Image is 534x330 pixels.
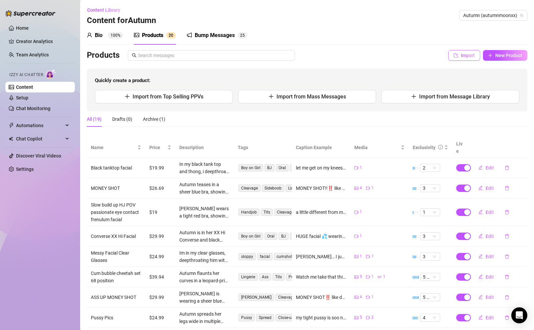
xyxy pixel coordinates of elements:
[296,273,346,281] div: Watch me take that thick cock deep in my throat, getting sloppy and messy until it's dripping wit...
[423,233,437,240] span: 3
[274,209,296,216] span: Cleavage
[238,294,274,301] span: [PERSON_NAME]
[360,185,362,191] span: 4
[262,185,284,192] span: Sideboob
[505,166,509,170] span: delete
[360,253,362,260] span: 1
[261,209,273,216] span: Tits
[87,32,92,38] span: user
[486,315,494,320] span: Edit
[125,94,130,99] span: plus
[238,233,263,240] span: Boy on Girl
[145,137,175,158] th: Price
[505,275,509,279] span: delete
[350,137,409,158] th: Media
[478,274,483,279] span: edit
[354,255,358,259] span: picture
[179,249,230,264] div: Im in my clear glasses, deepthroating him with my face and his cock close to the camera. My mouth...
[145,287,175,308] td: $29.99
[16,120,63,131] span: Automations
[238,209,259,216] span: Handjob
[145,247,175,267] td: $24.99
[505,315,509,320] span: delete
[142,31,163,39] div: Products
[46,69,56,79] img: AI Chatter
[371,314,374,321] span: 2
[366,316,370,320] span: video-camera
[277,93,346,100] span: Import from Mass Messages
[16,25,29,31] a: Home
[366,186,370,190] span: video-camera
[360,164,362,171] span: 1
[274,253,295,260] span: cumshot
[179,205,230,220] div: [PERSON_NAME] wears a tight red bra, showing off her cleavage while on her knees between a man's ...
[179,290,230,305] div: [PERSON_NAME] is wearing a sheer blue bra that teases her busty tits, with visible cleavage and s...
[16,153,61,158] a: Discover Viral Videos
[505,186,509,191] span: delete
[511,307,527,323] div: Open Intercom Messenger
[473,183,499,194] button: Edit
[413,144,435,151] div: Exclusivity
[112,115,132,123] div: Drafts (0)
[264,233,277,240] span: Oral
[499,312,515,323] button: delete
[473,272,499,282] button: Edit
[371,294,374,300] span: 1
[242,33,245,38] span: 5
[279,233,289,240] span: BJ
[360,314,362,321] span: 5
[296,314,346,321] div: my tight pussy is soo needy rn, i wanna be tossed around and fucked in every way possible 🥵🥵 you'...
[499,207,515,218] button: delete
[473,292,499,303] button: Edit
[371,185,374,191] span: 1
[87,15,156,26] h3: Content for Autumn
[145,267,175,287] td: $39.94
[438,145,443,149] span: info-circle
[91,144,136,151] span: Name
[16,84,33,90] a: Content
[5,10,55,17] img: logo-BBDzfeDw.svg
[238,314,255,321] span: Pussy
[16,95,28,100] a: Setup
[354,186,358,190] span: picture
[448,50,480,61] button: Import
[452,137,469,158] th: Live
[273,273,285,281] span: Tits
[145,158,175,178] td: $19.99
[483,50,527,61] button: New Product
[486,295,494,300] span: Edit
[473,231,499,242] button: Edit
[478,210,483,214] span: edit
[360,274,362,280] span: 5
[171,33,173,38] span: 0
[133,93,203,100] span: Import from Top Selling PPVs
[505,254,509,259] span: delete
[286,185,305,192] span: Lingerie
[473,207,499,218] button: Edit
[478,165,483,170] span: edit
[108,32,123,39] sup: 100%
[240,33,242,38] span: 2
[292,137,350,158] th: Caption Example
[499,162,515,173] button: delete
[264,164,275,172] span: BJ
[237,32,247,39] sup: 25
[520,13,524,17] span: team
[423,209,437,216] span: 1
[145,226,175,247] td: $29.99
[486,234,494,239] span: Edit
[134,32,139,38] span: picture
[423,164,437,172] span: 2
[87,115,102,123] div: All (19)
[179,181,230,196] div: Autumn teases in a sheer blue bra, showing off her cleavage and sideboob while lounging on a colo...
[495,53,522,58] span: New Product
[499,231,515,242] button: delete
[478,234,483,238] span: edit
[179,229,230,244] div: Autumn is in her XX Hi Converse and black thigh highs with a little thigh belt. She gets throat f...
[478,254,483,259] span: edit
[499,292,515,303] button: delete
[187,32,192,38] span: notification
[238,90,376,103] button: Import from Mass Messages
[87,199,145,226] td: Slow build up HJ POV passionate eye contact frenulum facial
[169,33,171,38] span: 2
